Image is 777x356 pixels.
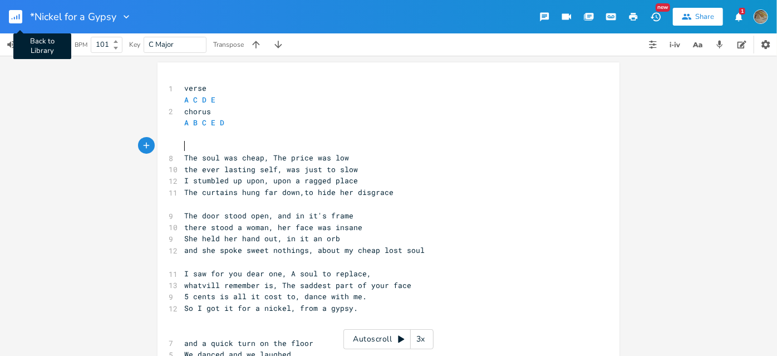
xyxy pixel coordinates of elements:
[673,8,723,26] button: Share
[184,95,189,105] span: A
[184,280,411,290] span: whatvill remember is, The saddest part of your face
[739,8,745,14] div: 1
[220,118,224,128] span: D
[184,291,367,301] span: 5 cents is all it cost to, dance with me.
[184,211,353,221] span: The door stood open, and in it's frame
[193,95,198,105] span: C
[184,118,189,128] span: A
[211,95,215,105] span: E
[184,153,349,163] span: The soul was cheap, The price was low
[184,245,425,255] span: and she spoke sweet nothings, about my cheap lost soul
[727,7,750,27] button: 1
[213,41,244,48] div: Transpose
[695,12,714,22] div: Share
[343,329,434,349] div: Autoscroll
[202,95,206,105] span: D
[184,269,371,279] span: I saw for you dear one, A soul to replace,
[9,3,31,30] button: Back to Library
[184,175,358,186] span: I stumbled up upon, upon a ragged place
[184,303,358,313] span: So I got it for a nickel, from a gypsy.
[411,329,431,349] div: 3x
[645,7,667,27] button: New
[129,41,140,48] div: Key
[184,83,206,93] span: verse
[75,42,87,48] div: BPM
[30,12,116,22] span: *Nickel for a Gypsy
[184,106,211,116] span: chorus
[149,40,174,50] span: C Major
[184,164,358,174] span: the ever lasting self, was just to slow
[754,9,768,24] img: dustindegase
[193,118,198,128] span: B
[211,118,215,128] span: E
[184,233,340,243] span: She held her hand out, in it an orb
[184,222,362,232] span: there stood a woman, her face was insane
[184,187,394,197] span: The curtains hung far down,to hide her disgrace
[656,3,670,12] div: New
[184,338,313,348] span: and a quick turn on the floor
[202,118,206,128] span: C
